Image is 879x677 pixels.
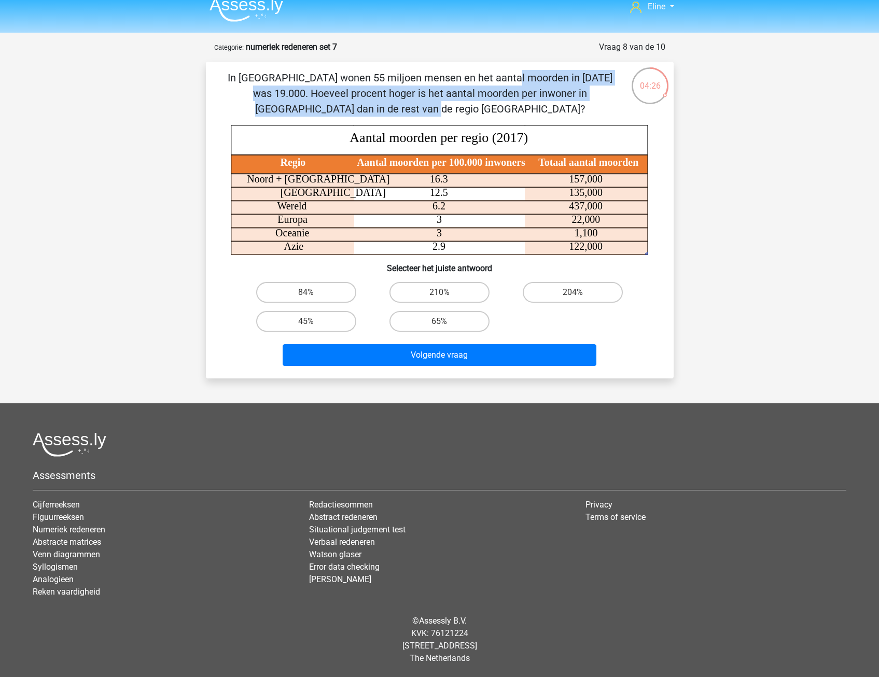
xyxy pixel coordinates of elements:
tspan: Oceanie [275,227,309,238]
tspan: [GEOGRAPHIC_DATA] [280,187,385,198]
button: Volgende vraag [283,344,596,366]
tspan: 3 [437,227,442,238]
a: Eline [626,1,678,13]
h6: Selecteer het juiste antwoord [222,255,657,273]
label: 45% [256,311,356,332]
a: Reken vaardigheid [33,587,100,597]
a: Terms of service [585,512,646,522]
div: Vraag 8 van de 10 [599,41,665,53]
tspan: 437,000 [569,200,603,211]
p: In [GEOGRAPHIC_DATA] wonen 55 miljoen mensen en het aantal moorden in [DATE] was 19.000. Hoeveel ... [222,70,618,117]
a: Situational judgement test [309,525,406,534]
a: Verbaal redeneren [309,537,375,547]
a: Privacy [585,500,612,510]
span: Eline [648,2,665,11]
strong: numeriek redeneren set 7 [246,42,337,52]
tspan: 6.2 [432,200,445,211]
a: Figuurreeksen [33,512,84,522]
tspan: 122,000 [569,241,603,252]
label: 204% [523,282,623,303]
a: Numeriek redeneren [33,525,105,534]
tspan: Noord + [GEOGRAPHIC_DATA] [247,173,390,185]
tspan: Wereld [277,200,306,211]
tspan: 157,000 [569,173,603,185]
a: Redactiesommen [309,500,373,510]
a: Venn diagrammen [33,549,100,559]
h5: Assessments [33,469,846,482]
tspan: Totaal aantal moorden [538,157,638,168]
label: 65% [389,311,490,332]
a: [PERSON_NAME] [309,574,371,584]
tspan: 1,100 [575,227,598,238]
tspan: 135,000 [569,187,603,198]
a: Assessly B.V. [419,616,467,626]
a: Watson glaser [309,549,361,559]
tspan: 2.9 [432,241,445,252]
tspan: Aantal moorden per 100.000 inwoners [357,157,525,168]
tspan: Aantal moorden per regio (2017) [350,130,528,145]
a: Analogieen [33,574,74,584]
label: 210% [389,282,490,303]
tspan: 12.5 [430,187,448,198]
tspan: Europa [277,214,308,225]
label: 84% [256,282,356,303]
tspan: Regio [280,157,305,168]
div: 04:26 [631,66,669,92]
a: Cijferreeksen [33,500,80,510]
tspan: 3 [437,214,442,225]
small: Categorie: [214,44,244,51]
a: Abstracte matrices [33,537,101,547]
img: Assessly logo [33,432,106,457]
a: Abstract redeneren [309,512,378,522]
a: Syllogismen [33,562,78,572]
a: Error data checking [309,562,380,572]
tspan: Azie [284,241,303,252]
tspan: 16.3 [430,173,448,185]
div: © KVK: 76121224 [STREET_ADDRESS] The Netherlands [25,607,854,673]
tspan: 22,000 [572,214,601,225]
